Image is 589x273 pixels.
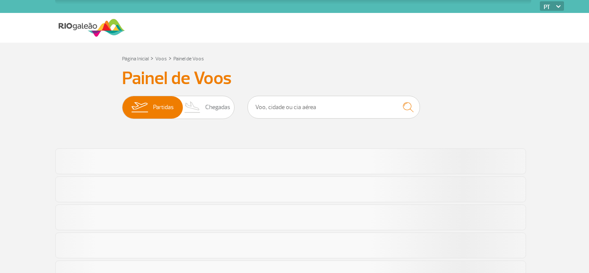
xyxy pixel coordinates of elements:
[173,56,204,62] a: Painel de Voos
[126,96,153,119] img: slider-embarque
[169,53,172,63] a: >
[122,56,149,62] a: Página Inicial
[153,96,174,119] span: Partidas
[205,96,230,119] span: Chegadas
[122,68,467,89] h3: Painel de Voos
[155,56,167,62] a: Voos
[180,96,205,119] img: slider-desembarque
[150,53,154,63] a: >
[248,96,420,119] input: Voo, cidade ou cia aérea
